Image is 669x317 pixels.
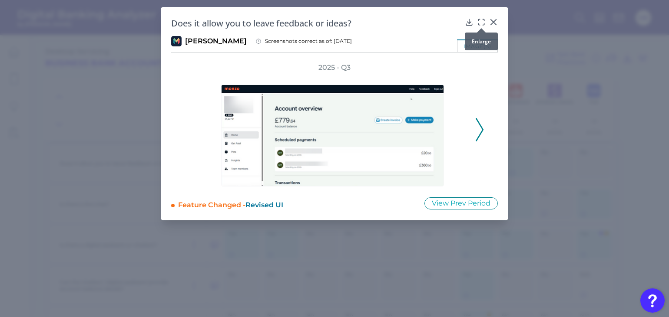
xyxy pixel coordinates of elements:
div: Feature Changed - [178,197,413,210]
span: [PERSON_NAME] [185,36,247,46]
button: View Prev Period [424,197,498,209]
img: Monzo-Q3-2025-2034-001.png [221,85,444,186]
span: Screenshots correct as of: [DATE] [265,38,352,45]
h2: Does it allow you to leave feedback or ideas? [171,17,461,29]
img: Monzo [171,36,182,46]
div: Enlarge [465,33,498,50]
button: Open Resource Center [640,288,665,313]
h3: 2025 - Q3 [318,63,351,72]
span: Revised UI [245,201,283,209]
div: image(s) [457,39,498,52]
